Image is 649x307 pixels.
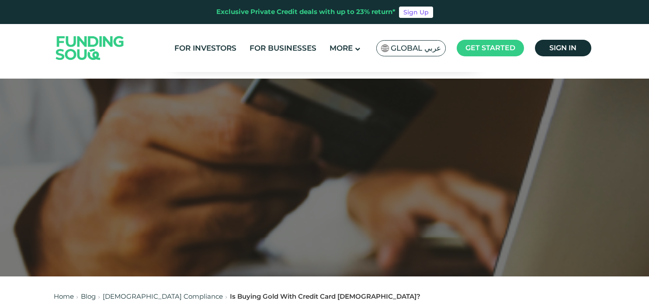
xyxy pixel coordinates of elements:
a: For Investors [172,41,239,55]
span: Global عربي [391,43,441,53]
a: Sign in [535,40,591,56]
div: Is Buying Gold With Credit Card [DEMOGRAPHIC_DATA]? [230,292,420,302]
img: SA Flag [381,45,389,52]
a: Home [54,292,74,300]
span: Sign in [549,44,576,52]
a: Sign Up [399,7,433,18]
span: More [330,44,353,52]
div: Exclusive Private Credit deals with up to 23% return* [216,7,396,17]
a: [DEMOGRAPHIC_DATA] Compliance [103,292,223,300]
span: Get started [465,44,515,52]
a: For Businesses [247,41,319,55]
a: Blog [81,292,96,300]
img: Logo [47,26,133,70]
